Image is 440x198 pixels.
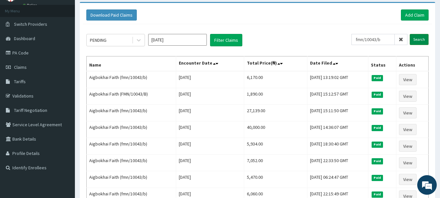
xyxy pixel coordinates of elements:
span: Paid [372,191,383,197]
img: d_794563401_company_1708531726252_794563401 [12,33,26,49]
td: [DATE] 15:12:57 GMT [307,88,368,105]
td: [DATE] 15:11:50 GMT [307,105,368,121]
td: [DATE] 22:33:50 GMT [307,155,368,171]
div: Minimize live chat window [107,3,122,19]
td: [DATE] 06:24:47 GMT [307,171,368,188]
input: Search [410,34,429,45]
a: Add Claim [401,9,429,21]
td: [DATE] 13:19:02 GMT [307,71,368,88]
span: Switch Providers [14,21,47,27]
a: View [399,157,417,168]
th: Status [368,56,396,71]
span: Paid [372,108,383,114]
th: Date Filed [307,56,368,71]
a: Online [23,3,38,8]
span: Claims [14,64,27,70]
td: [DATE] [176,171,244,188]
td: 27,139.00 [244,105,307,121]
button: Download Paid Claims [86,9,137,21]
span: Paid [372,142,383,147]
span: We're online! [38,58,90,124]
td: [DATE] [176,88,244,105]
span: Paid [372,125,383,131]
td: [DATE] [176,71,244,88]
textarea: Type your message and hit 'Enter' [3,130,124,153]
a: View [399,174,417,185]
th: Encounter Date [176,56,244,71]
a: View [399,124,417,135]
input: Search by HMO ID [351,34,395,45]
a: View [399,141,417,152]
td: [DATE] [176,121,244,138]
input: Select Month and Year [148,34,207,46]
td: Aigbokhai Faith (fmn/10043/b) [87,105,176,121]
td: [DATE] 14:36:07 GMT [307,121,368,138]
div: PENDING [90,37,106,43]
td: [DATE] [176,138,244,155]
td: Aigbokhai Faith (fmn/10043/b) [87,155,176,171]
td: 6,170.00 [244,71,307,88]
td: Aigbokhai Faith (fmn/10043/b) [87,171,176,188]
td: Aigbokhai Faith (fmn/10043/b) [87,121,176,138]
span: Tariffs [14,79,26,84]
td: Aigbokhai Faith (fmn/10043/b) [87,138,176,155]
td: [DATE] [176,155,244,171]
div: Chat with us now [34,37,109,45]
span: Paid [372,158,383,164]
th: Actions [396,56,428,71]
a: View [399,107,417,118]
span: Paid [372,92,383,98]
a: View [399,91,417,102]
a: View [399,74,417,85]
td: 5,934.00 [244,138,307,155]
td: 7,052.00 [244,155,307,171]
td: [DATE] [176,105,244,121]
button: Filter Claims [210,34,242,46]
span: Tariff Negotiation [14,107,47,113]
td: [DATE] 18:30:40 GMT [307,138,368,155]
span: Paid [372,75,383,81]
td: 5,470.00 [244,171,307,188]
td: 1,890.00 [244,88,307,105]
th: Total Price(₦) [244,56,307,71]
td: 40,000.00 [244,121,307,138]
th: Name [87,56,176,71]
span: Paid [372,175,383,181]
span: Dashboard [14,36,35,41]
td: Aigbokhai Faith (FMN/10043/B) [87,88,176,105]
td: Aigbokhai Faith (fmn/10043/b) [87,71,176,88]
